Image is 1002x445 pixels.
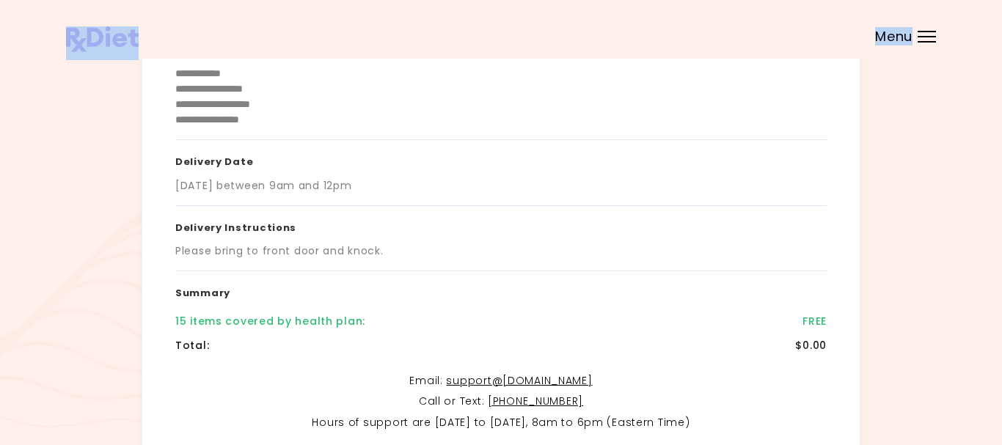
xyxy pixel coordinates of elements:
[175,414,827,432] p: Hours of support are [DATE] to [DATE], 8am to 6pm (Eastern Time)
[446,373,592,388] a: support@[DOMAIN_NAME]
[488,394,583,408] a: [PHONE_NUMBER]
[175,178,351,194] div: [DATE] between 9am and 12pm
[175,372,827,390] p: Email :
[175,314,365,329] div: 15 items covered by health plan :
[175,338,209,353] div: Total :
[66,26,139,52] img: RxDiet
[175,140,827,178] h3: Delivery Date
[175,393,827,411] p: Call or Text :
[175,243,384,259] div: Please bring to front door and knock.
[175,271,827,309] h3: Summary
[795,338,827,353] div: $0.00
[802,314,827,329] div: FREE
[875,30,913,43] span: Menu
[175,206,827,244] h3: Delivery Instructions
